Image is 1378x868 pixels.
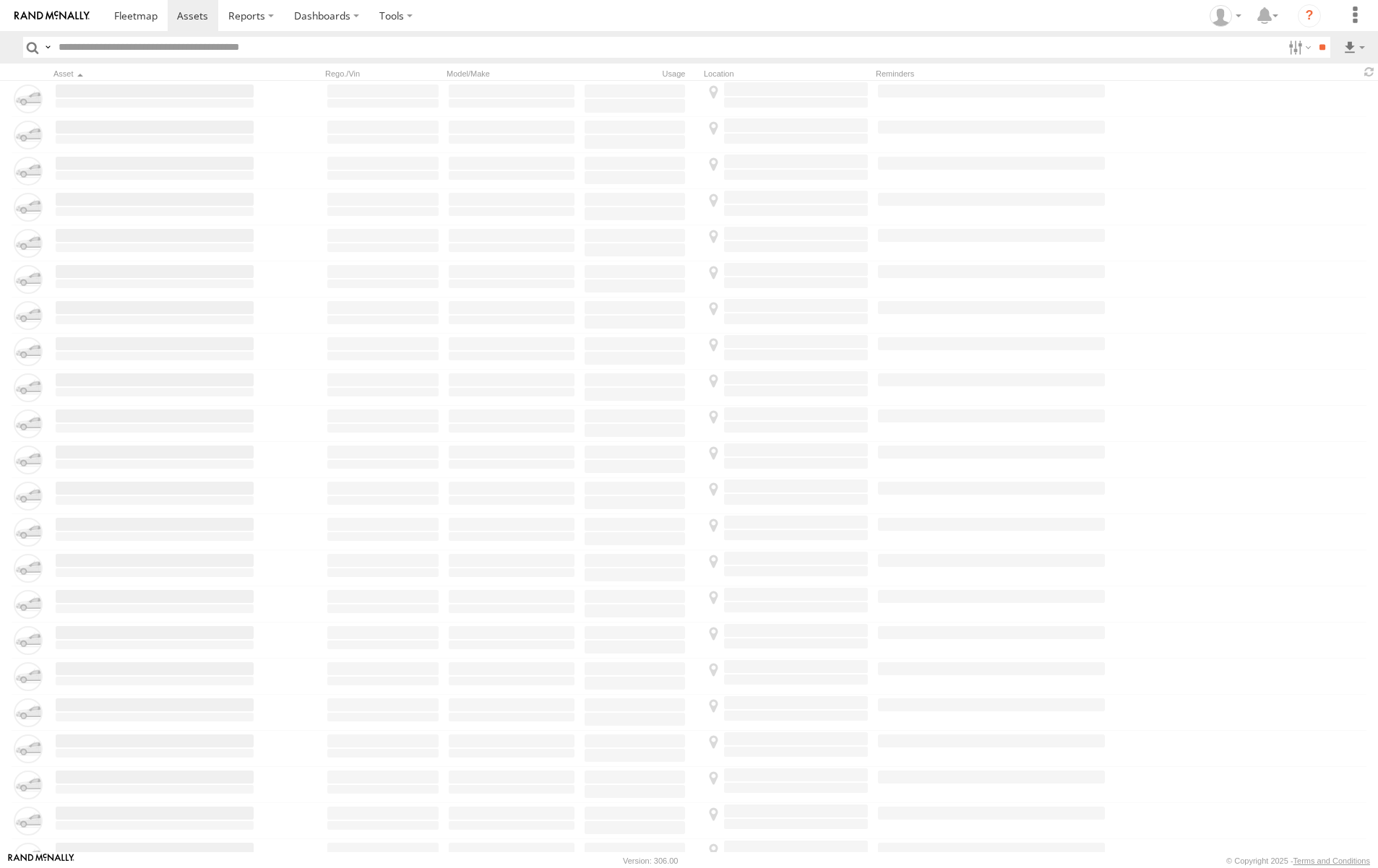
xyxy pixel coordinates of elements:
[325,69,441,79] div: Rego./Vin
[1342,37,1366,58] label: Export results as...
[623,856,678,865] div: Version: 306.00
[704,69,870,79] div: Location
[8,854,74,868] a: Visit our Website
[53,69,256,79] div: Click to Sort
[14,11,90,21] img: rand-logo.svg
[1361,65,1378,79] span: Refresh
[447,69,577,79] div: Model/Make
[1283,37,1314,58] label: Search Filter Options
[42,37,53,58] label: Search Query
[1226,856,1370,865] div: © Copyright 2025 -
[582,69,698,79] div: Usage
[1293,856,1370,865] a: Terms and Conditions
[1298,4,1321,27] i: ?
[876,69,1107,79] div: Reminders
[1205,5,1246,27] div: Carlos Vazquez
